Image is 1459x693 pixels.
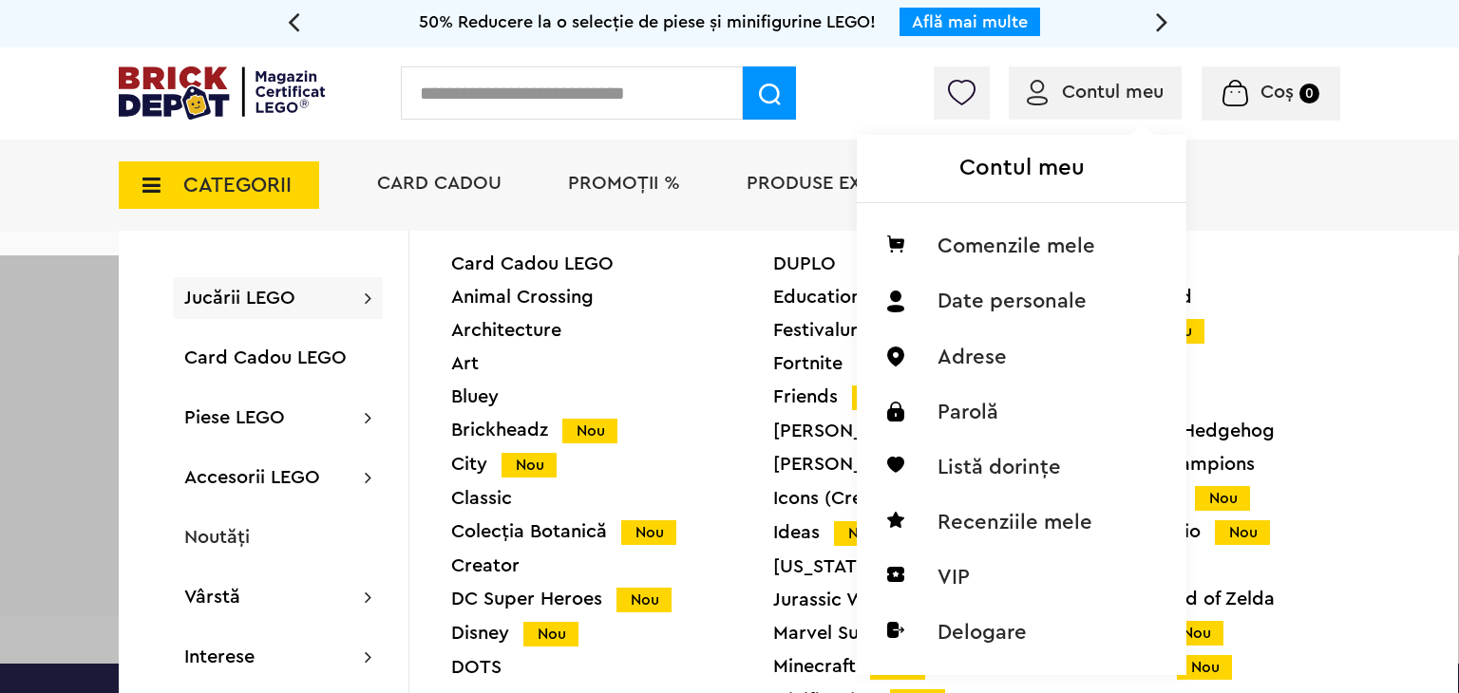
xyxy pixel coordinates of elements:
h1: Contul meu [857,135,1186,203]
a: Card Cadou [377,174,502,193]
a: Jucării LEGO [184,289,295,308]
a: Education [773,288,1095,307]
a: Card Cadou LEGO [451,254,773,273]
a: DUPLO [773,254,1095,273]
a: Află mai multe [912,13,1028,30]
span: 50% Reducere la o selecție de piese și minifigurine LEGO! [419,13,876,30]
a: Contul meu [1027,83,1164,102]
a: Minions [1094,254,1416,273]
a: PROMOȚII % [568,174,680,193]
small: 0 [1299,84,1319,103]
span: CATEGORII [183,175,292,196]
span: Coș [1260,83,1294,102]
span: Contul meu [1062,83,1164,102]
a: Monkie Kid [1094,288,1416,307]
a: Produse exclusive [747,174,935,193]
a: Animal Crossing [451,288,773,307]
